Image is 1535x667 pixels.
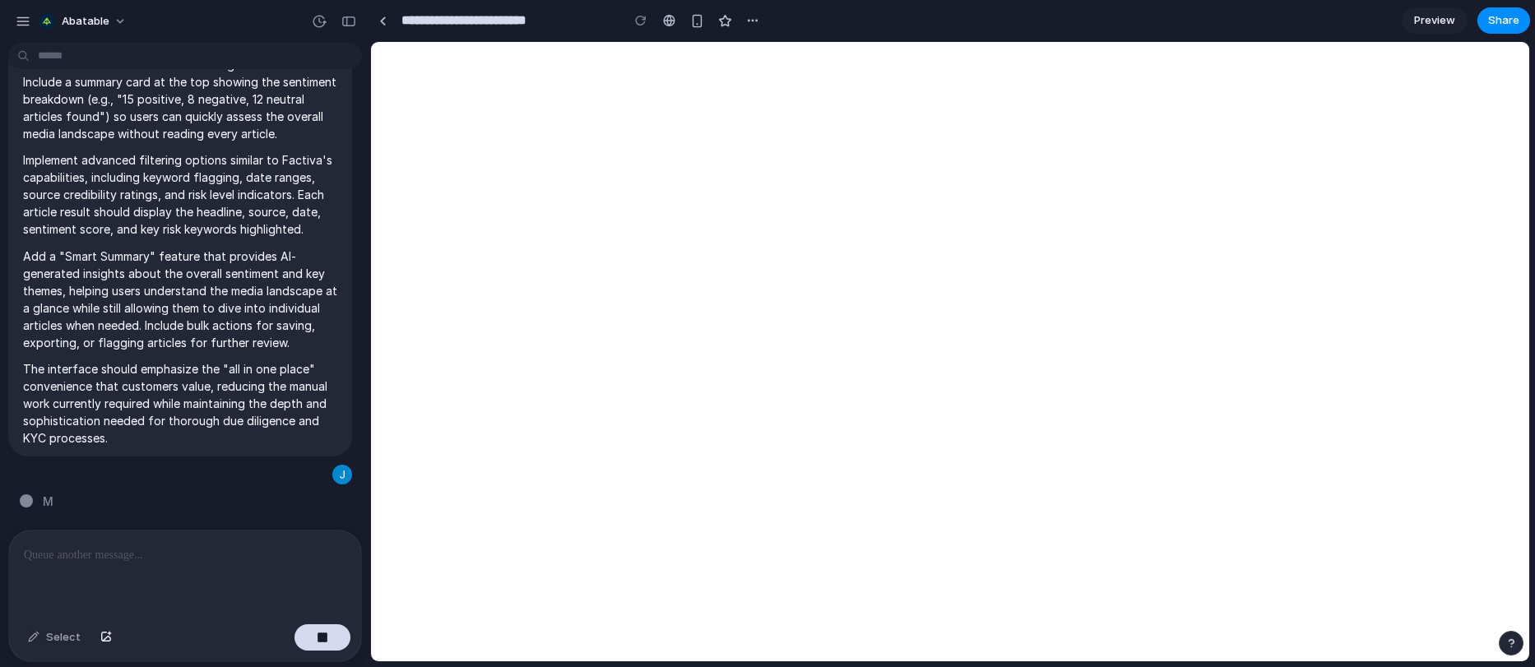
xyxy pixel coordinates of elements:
p: Implement advanced filtering options similar to Factiva's capabilities, including keyword flaggin... [23,151,337,238]
span: M [43,493,53,510]
span: Share [1488,12,1519,29]
a: Preview [1402,7,1468,34]
span: Preview [1414,12,1455,29]
p: Add a "Smart Summary" feature that provides AI-generated insights about the overall sentiment and... [23,248,337,351]
p: Design the results display to show articles categorized by sentiment (positive, negative, neutral... [23,21,337,142]
button: Share [1477,7,1530,34]
button: Abatable [32,8,135,35]
p: The interface should emphasize the "all in one place" convenience that customers value, reducing ... [23,360,337,447]
span: Abatable [62,13,109,30]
